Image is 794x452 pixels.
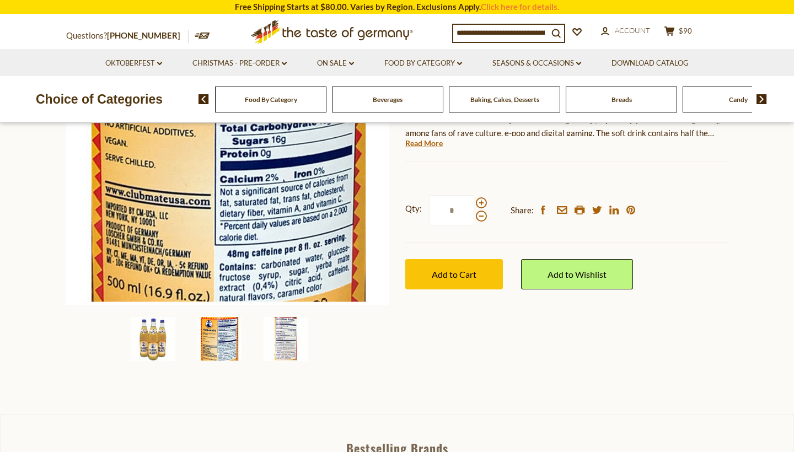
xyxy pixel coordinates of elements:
a: Seasons & Occasions [492,57,581,69]
a: Food By Category [384,57,462,69]
a: [PHONE_NUMBER] [107,30,180,40]
strong: Qty: [405,202,422,216]
img: previous arrow [198,94,209,104]
span: Share: [511,203,534,217]
button: $90 [662,26,695,40]
span: $90 [679,26,692,35]
span: Account [615,26,650,35]
p: Questions? [66,29,189,43]
img: next arrow [757,94,767,104]
img: Club Mate Energy Soft Drink with Yerba Mate Tea, 12 bottles - DEAL [131,317,175,361]
a: Baking, Cakes, Desserts [470,95,539,104]
a: Christmas - PRE-ORDER [192,57,287,69]
a: Add to Wishlist [521,259,633,289]
button: Add to Cart [405,259,503,289]
a: Breads [611,95,632,104]
span: Add to Cart [432,269,476,279]
a: Download Catalog [611,57,689,69]
a: Account [601,25,650,37]
a: Read More [405,138,443,149]
a: Click here for details. [481,2,559,12]
p: Club Mate is a "cult drink" in [GEOGRAPHIC_DATA] (especially [GEOGRAPHIC_DATA]) among fans of rav... [405,112,728,140]
a: Oktoberfest [105,57,162,69]
img: Club Mate Energy Soft Drink with Yerba Mate Tea, 12 bottles - DEAL [197,317,242,361]
a: Food By Category [245,95,297,104]
img: Club Mate Energy Soft Drink with Yerba Mate Tea, 12 bottles - DEAL [264,317,308,361]
a: On Sale [317,57,354,69]
input: Qty: [429,195,474,225]
a: Candy [729,95,748,104]
a: Beverages [373,95,403,104]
